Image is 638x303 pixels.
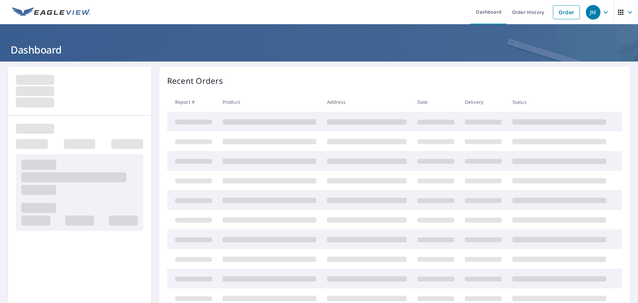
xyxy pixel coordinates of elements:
[12,7,90,17] img: EV Logo
[217,92,322,112] th: Product
[167,92,217,112] th: Report #
[460,92,507,112] th: Delivery
[8,43,630,57] h1: Dashboard
[322,92,412,112] th: Address
[507,92,611,112] th: Status
[167,75,223,87] p: Recent Orders
[553,5,580,19] a: Order
[586,5,600,20] div: JM
[412,92,460,112] th: Date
